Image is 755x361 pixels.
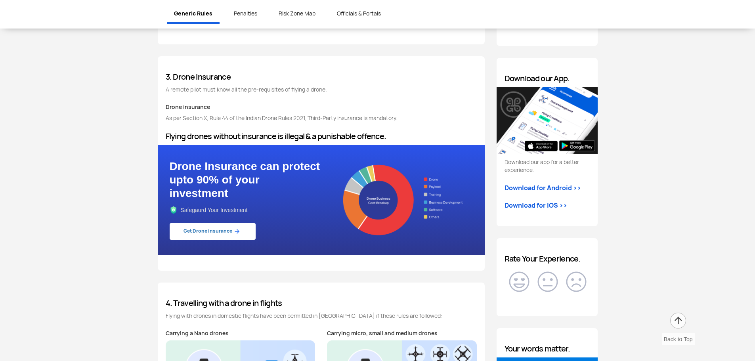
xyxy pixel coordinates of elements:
a: Get Drone insurance [170,223,256,240]
h4: Flying drones without insurance is illegal & a punishable offence. [166,132,477,141]
h4: 3. Drone Insurance [166,72,477,82]
a: Download for Android >> [505,183,581,193]
span: Safegaurd Your Investment [170,206,321,214]
h4: Rate Your Experience. [505,254,590,264]
p: A remote pilot must know all the pre-requisites of flying a drone. [166,86,477,94]
img: Download our App. [497,87,598,154]
a: Officials & Portals [330,5,388,22]
h4: 4. Travelling with a drone in flights [166,298,477,308]
p: Drone insurance [166,103,477,111]
img: ic_Arrow_blue.svg [232,227,242,236]
p: Carrying a Nano drones [166,329,315,337]
p: Flying with drones in domestic flights have been permitted in [GEOGRAPHIC_DATA] if these rules ar... [166,312,477,320]
span: Drone Insurance can protect upto 90% of your investment [170,160,321,200]
img: img_banner.png [321,151,485,249]
a: Risk Zone Map [271,5,323,22]
div: Back to Top [662,333,695,345]
img: ic_arrow-up.png [669,312,687,329]
a: Download for iOS >> [505,201,567,210]
p: Download our app for a better experience. [505,158,590,174]
h4: Download our App. [505,74,590,83]
a: Penalties [227,5,264,22]
p: Carrying micro, small and medium drones [327,329,477,337]
a: Generic Rules [167,5,220,24]
h4: Your words matter. [505,344,590,353]
p: As per Section X, Rule 44 of the Indian Drone Rules 2021, Third-Party insurance is mandatory. [166,114,477,122]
